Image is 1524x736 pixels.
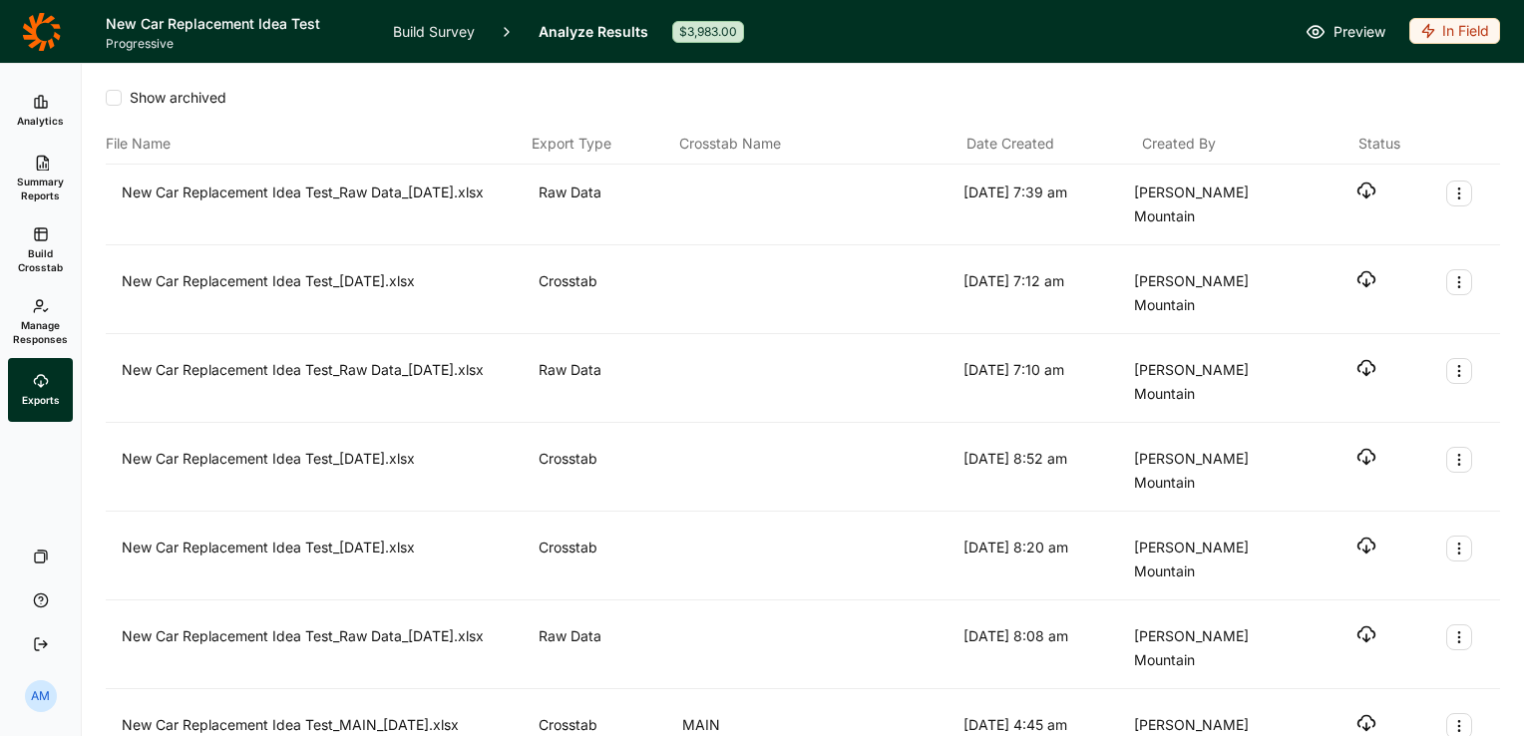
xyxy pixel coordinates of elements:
[966,132,1134,156] div: Date Created
[1134,181,1298,228] div: [PERSON_NAME] Mountain
[1356,358,1376,378] button: Download file
[1446,358,1472,384] button: Export Actions
[539,269,675,317] div: Crosstab
[963,358,1127,406] div: [DATE] 7:10 am
[17,114,64,128] span: Analytics
[539,536,675,583] div: Crosstab
[122,358,531,406] div: New Car Replacement Idea Test_Raw Data_[DATE].xlsx
[1134,269,1298,317] div: [PERSON_NAME] Mountain
[122,181,531,228] div: New Car Replacement Idea Test_Raw Data_[DATE].xlsx
[1134,624,1298,672] div: [PERSON_NAME] Mountain
[1134,358,1298,406] div: [PERSON_NAME] Mountain
[963,447,1127,495] div: [DATE] 8:52 am
[963,624,1127,672] div: [DATE] 8:08 am
[8,143,73,214] a: Summary Reports
[1333,20,1385,44] span: Preview
[122,536,531,583] div: New Car Replacement Idea Test_[DATE].xlsx
[1446,269,1472,295] button: Export Actions
[106,12,369,36] h1: New Car Replacement Idea Test
[1356,536,1376,555] button: Download file
[539,447,675,495] div: Crosstab
[106,132,524,156] div: File Name
[1446,447,1472,473] button: Export Actions
[539,181,675,228] div: Raw Data
[122,624,531,672] div: New Car Replacement Idea Test_Raw Data_[DATE].xlsx
[22,393,60,407] span: Exports
[16,246,65,274] span: Build Crosstab
[8,79,73,143] a: Analytics
[106,36,369,52] span: Progressive
[1356,181,1376,200] button: Download file
[13,318,68,346] span: Manage Responses
[1134,536,1298,583] div: [PERSON_NAME] Mountain
[1356,713,1376,733] button: Download file
[1358,132,1400,156] div: Status
[672,21,744,43] div: $3,983.00
[1356,624,1376,644] button: Download file
[1142,132,1310,156] div: Created By
[122,88,226,108] span: Show archived
[8,214,73,286] a: Build Crosstab
[1446,536,1472,561] button: Export Actions
[963,536,1127,583] div: [DATE] 8:20 am
[532,132,671,156] div: Export Type
[1446,181,1472,206] button: Export Actions
[122,447,531,495] div: New Car Replacement Idea Test_[DATE].xlsx
[1356,447,1376,467] button: Download file
[1409,18,1500,46] button: In Field
[1446,624,1472,650] button: Export Actions
[25,680,57,712] div: AM
[1306,20,1385,44] a: Preview
[8,358,73,422] a: Exports
[1134,447,1298,495] div: [PERSON_NAME] Mountain
[1356,269,1376,289] button: Download file
[1409,18,1500,44] div: In Field
[963,269,1127,317] div: [DATE] 7:12 am
[963,181,1127,228] div: [DATE] 7:39 am
[539,358,675,406] div: Raw Data
[8,286,73,358] a: Manage Responses
[539,624,675,672] div: Raw Data
[16,175,65,202] span: Summary Reports
[122,269,531,317] div: New Car Replacement Idea Test_[DATE].xlsx
[679,132,958,156] div: Crosstab Name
